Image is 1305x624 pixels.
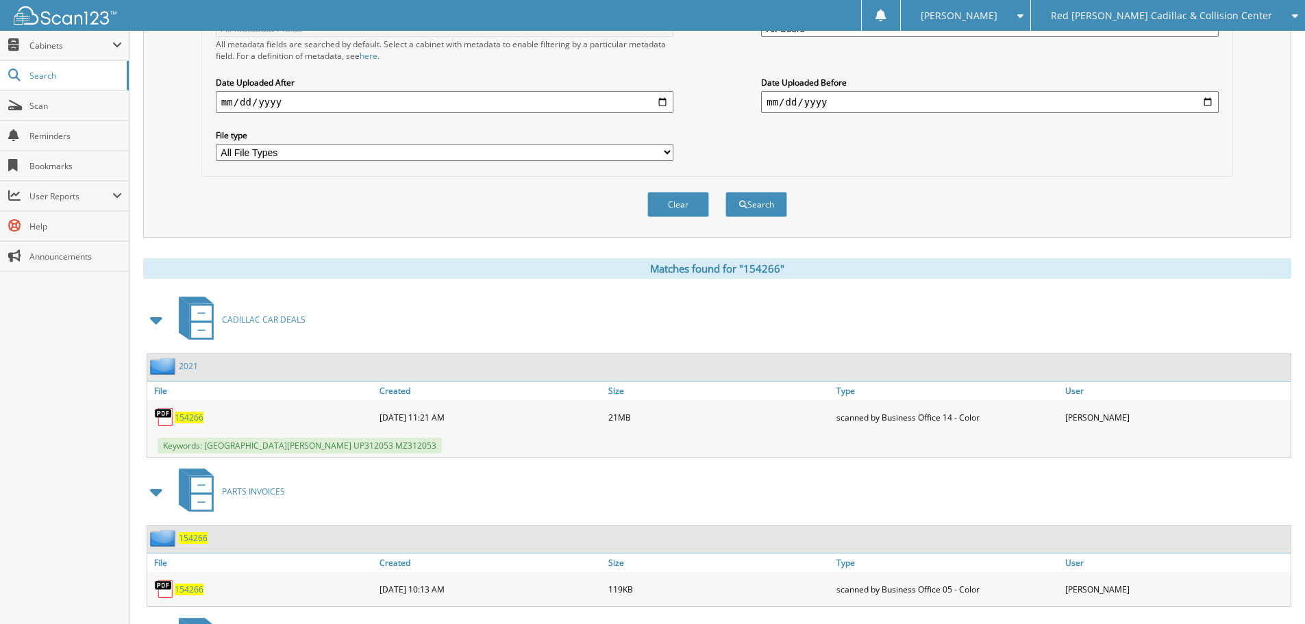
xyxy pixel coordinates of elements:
label: File type [216,129,673,141]
iframe: Chat Widget [1236,558,1305,624]
a: PARTS INVOICES [171,464,285,519]
a: User [1062,382,1291,400]
a: 154266 [175,584,203,595]
a: here [360,50,377,62]
span: CADILLAC CAR DEALS [222,314,306,325]
div: [DATE] 11:21 AM [376,403,605,431]
input: end [761,91,1219,113]
a: Type [833,382,1062,400]
span: Announcements [29,251,122,262]
a: Created [376,553,605,572]
a: File [147,382,376,400]
a: 154266 [179,532,208,544]
span: Cabinets [29,40,112,51]
a: 154266 [175,412,203,423]
a: Size [605,553,834,572]
img: folder2.png [150,529,179,547]
span: Search [29,70,120,82]
div: 119KB [605,575,834,603]
div: scanned by Business Office 14 - Color [833,403,1062,431]
span: Reminders [29,130,122,142]
a: Created [376,382,605,400]
label: Date Uploaded Before [761,77,1219,88]
button: Search [725,192,787,217]
div: 21MB [605,403,834,431]
img: PDF.png [154,579,175,599]
input: start [216,91,673,113]
button: Clear [647,192,709,217]
span: User Reports [29,190,112,202]
a: CADILLAC CAR DEALS [171,292,306,347]
span: PARTS INVOICES [222,486,285,497]
a: Size [605,382,834,400]
a: User [1062,553,1291,572]
div: [DATE] 10:13 AM [376,575,605,603]
div: Matches found for "154266" [143,258,1291,279]
div: [PERSON_NAME] [1062,575,1291,603]
span: Keywords: [GEOGRAPHIC_DATA][PERSON_NAME] UP312053 MZ312053 [158,438,442,453]
span: Help [29,221,122,232]
span: Scan [29,100,122,112]
img: scan123-logo-white.svg [14,6,116,25]
img: folder2.png [150,358,179,375]
span: Red [PERSON_NAME] Cadillac & Collision Center [1051,12,1272,20]
div: [PERSON_NAME] [1062,403,1291,431]
a: 2021 [179,360,198,372]
div: All metadata fields are searched by default. Select a cabinet with metadata to enable filtering b... [216,38,673,62]
div: scanned by Business Office 05 - Color [833,575,1062,603]
label: Date Uploaded After [216,77,673,88]
span: [PERSON_NAME] [921,12,997,20]
a: Type [833,553,1062,572]
img: PDF.png [154,407,175,427]
span: Bookmarks [29,160,122,172]
a: File [147,553,376,572]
